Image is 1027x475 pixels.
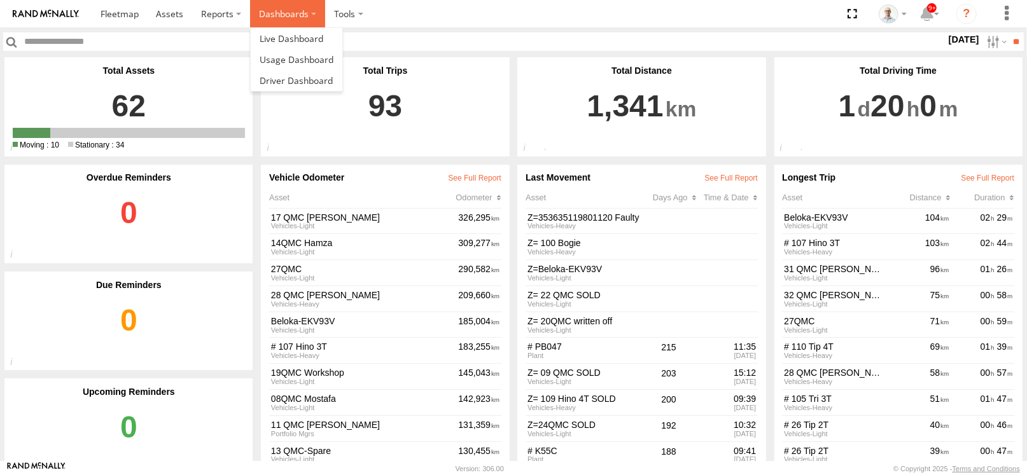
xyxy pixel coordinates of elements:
[696,430,756,437] div: [DATE]
[997,316,1013,326] span: 59
[4,249,32,263] div: Total number of overdue notifications generated from your asset reminders
[784,238,885,249] a: # 107 Hino 3T
[271,456,455,463] div: View Group Details
[457,237,501,258] div: 309,277
[527,275,641,282] div: Vehicles-Light
[271,290,455,301] a: 28 QMC [PERSON_NAME]
[13,10,79,18] img: rand-logo.svg
[527,212,641,223] a: Z=353635119801120 Faulty
[887,193,951,202] div: Click to Sort
[784,430,885,437] div: Vehicles-Light
[887,262,951,283] div: 96
[696,404,756,411] div: [DATE]
[271,420,455,430] a: 11 QMC [PERSON_NAME]
[457,340,501,361] div: 183,255
[981,420,995,430] span: 00
[839,76,871,137] span: 1
[527,238,641,249] a: Z= 100 Bogie
[527,394,641,404] a: Z= 109 Hino 4T SOLD
[271,316,455,327] a: Beloka-EKV93V
[696,420,756,430] div: 10:32
[13,141,59,149] span: 10
[784,456,885,463] div: Vehicles-Light
[457,314,501,335] div: 185,004
[271,327,455,334] div: View Group Details
[784,301,885,308] div: Vehicles-Light
[784,420,885,430] a: # 26 Tip 2T
[269,193,456,202] div: Asset
[527,430,641,437] div: Vehicles-Light
[13,182,245,255] a: 0
[782,193,887,202] div: Asset
[271,301,455,308] div: View Group Details
[527,316,641,327] a: Z= 20QMC written off
[887,314,951,335] div: 71
[643,366,694,387] div: 203
[982,32,1009,51] label: Search Filter Options
[527,368,641,378] a: Z= 09 QMC SOLD
[951,193,1014,202] div: Click to Sort
[269,76,501,125] a: 93
[997,290,1013,300] span: 58
[887,210,951,231] div: 104
[643,444,694,465] div: 188
[4,142,32,156] div: Total Active/Deployed Assets
[887,392,951,413] div: 51
[527,420,641,430] a: Z=24QMC SOLD
[517,142,545,156] div: Total distance travelled by assets
[956,4,977,24] i: ?
[271,249,455,256] div: View Group Details
[13,290,245,362] a: 0
[784,394,885,404] a: # 105 Tri 3T
[271,446,455,457] a: 13 QMC-Spare
[271,275,455,282] div: View Group Details
[784,404,885,411] div: Vehicles-Heavy
[456,193,501,202] div: Click to Sort
[13,65,245,76] div: Total Assets
[457,210,501,231] div: 326,295
[271,404,455,411] div: View Group Details
[784,275,885,282] div: Vehicles-Light
[271,352,455,359] div: View Group Details
[784,223,885,230] div: Vehicles-Light
[526,172,758,182] div: Last Movement
[696,378,756,385] div: [DATE]
[526,65,758,76] div: Total Distance
[653,193,704,202] div: Click to Sort
[527,446,641,457] a: # K55C
[784,249,885,256] div: Vehicles-Heavy
[271,341,455,352] a: # 107 Hino 3T
[271,238,455,249] a: 14QMC Hamza
[887,366,951,387] div: 58
[696,456,756,463] div: [DATE]
[527,341,641,352] a: # PB047
[997,264,1013,274] span: 26
[981,264,995,274] span: 01
[271,223,455,230] div: View Group Details
[981,394,995,404] span: 01
[997,446,1013,456] span: 47
[527,456,641,463] div: Plant
[704,193,758,202] div: Click to Sort
[782,76,1014,125] a: 1 20 0
[13,387,245,397] div: Upcoming Reminders
[269,65,501,76] div: Total Trips
[527,378,641,385] div: Vehicles-Light
[643,418,694,439] div: 192
[527,290,641,301] a: Z= 22 QMC SOLD
[874,4,911,24] div: Kurt Byers
[981,341,995,352] span: 01
[920,76,958,137] span: 0
[457,444,501,465] div: 130,455
[784,341,885,352] a: # 110 Tip 4T
[784,352,885,359] div: Vehicles-Heavy
[997,394,1013,404] span: 47
[269,172,501,182] div: Vehicle Odometer
[981,368,995,378] span: 00
[887,340,951,361] div: 69
[981,238,995,248] span: 02
[981,446,995,456] span: 00
[696,352,756,359] div: [DATE]
[271,394,455,404] a: 08QMC Mostafa
[68,141,124,149] span: 34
